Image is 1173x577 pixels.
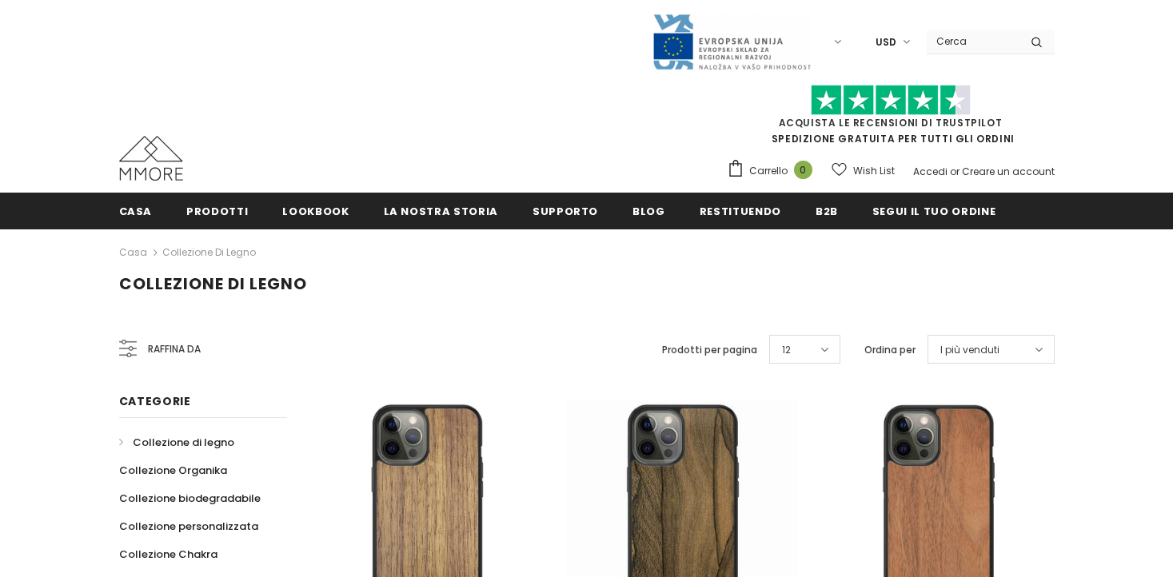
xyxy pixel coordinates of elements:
[119,136,183,181] img: Casi MMORE
[876,34,896,50] span: USD
[119,491,261,506] span: Collezione biodegradabile
[940,342,999,358] span: I più venduti
[119,393,191,409] span: Categorie
[632,193,665,229] a: Blog
[632,204,665,219] span: Blog
[816,193,838,229] a: B2B
[864,342,916,358] label: Ordina per
[119,547,217,562] span: Collezione Chakra
[119,512,258,540] a: Collezione personalizzata
[533,193,598,229] a: supporto
[119,204,153,219] span: Casa
[119,428,234,456] a: Collezione di legno
[282,204,349,219] span: Lookbook
[816,204,838,219] span: B2B
[853,163,895,179] span: Wish List
[119,273,307,295] span: Collezione di legno
[652,13,812,71] img: Javni Razpis
[186,193,248,229] a: Prodotti
[662,342,757,358] label: Prodotti per pagina
[282,193,349,229] a: Lookbook
[700,204,781,219] span: Restituendo
[832,157,895,185] a: Wish List
[652,34,812,48] a: Javni Razpis
[727,92,1055,145] span: SPEDIZIONE GRATUITA PER TUTTI GLI ORDINI
[913,165,948,178] a: Accedi
[962,165,1055,178] a: Creare un account
[119,193,153,229] a: Casa
[186,204,248,219] span: Prodotti
[119,540,217,568] a: Collezione Chakra
[148,340,201,358] span: Raffina da
[950,165,960,178] span: or
[119,519,258,534] span: Collezione personalizzata
[782,342,791,358] span: 12
[794,161,812,179] span: 0
[927,30,1019,53] input: Search Site
[872,204,995,219] span: Segui il tuo ordine
[119,484,261,512] a: Collezione biodegradabile
[872,193,995,229] a: Segui il tuo ordine
[119,463,227,478] span: Collezione Organika
[162,245,256,259] a: Collezione di legno
[533,204,598,219] span: supporto
[119,243,147,262] a: Casa
[384,204,498,219] span: La nostra storia
[133,435,234,450] span: Collezione di legno
[779,116,1003,129] a: Acquista le recensioni di TrustPilot
[384,193,498,229] a: La nostra storia
[700,193,781,229] a: Restituendo
[119,456,227,484] a: Collezione Organika
[727,159,820,183] a: Carrello 0
[811,85,971,116] img: Fidati di Pilot Stars
[749,163,788,179] span: Carrello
